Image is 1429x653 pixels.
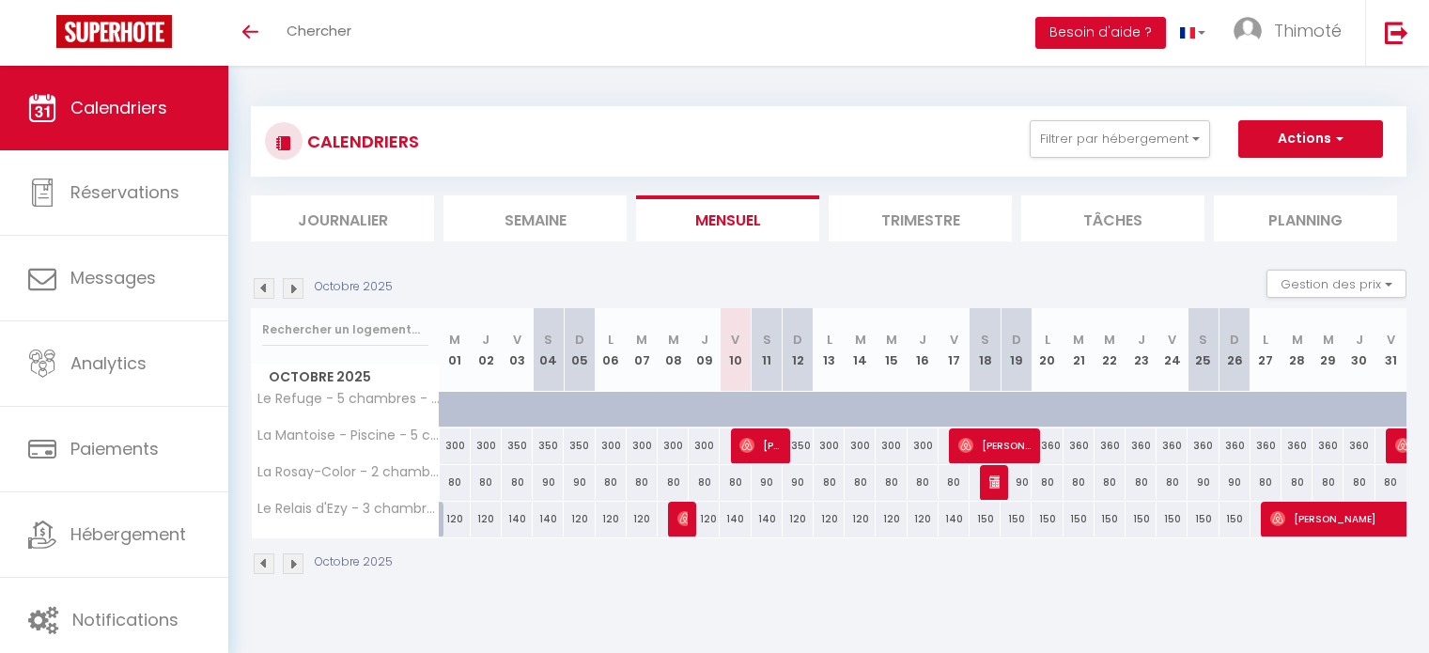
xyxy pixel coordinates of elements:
th: 08 [658,308,689,392]
div: 80 [440,465,471,500]
th: 07 [627,308,658,392]
abbr: M [668,331,679,349]
div: 80 [1344,465,1375,500]
div: 350 [564,428,595,463]
div: 90 [1219,465,1250,500]
th: 24 [1157,308,1188,392]
li: Planning [1214,195,1397,241]
abbr: L [1263,331,1268,349]
div: 300 [908,428,939,463]
abbr: S [763,331,771,349]
div: 80 [627,465,658,500]
abbr: J [1356,331,1363,349]
li: Trimestre [829,195,1012,241]
div: 140 [502,502,533,536]
div: 80 [1095,465,1126,500]
div: 80 [814,465,845,500]
img: Super Booking [56,15,172,48]
div: 90 [564,465,595,500]
button: Besoin d'aide ? [1035,17,1166,49]
span: Chercher [287,21,351,40]
span: Thimoté [1274,19,1342,42]
abbr: M [886,331,897,349]
abbr: V [731,331,739,349]
abbr: V [1387,331,1395,349]
div: 80 [1064,465,1095,500]
div: 120 [627,502,658,536]
th: 02 [471,308,502,392]
div: 360 [1095,428,1126,463]
div: 120 [876,502,907,536]
li: Journalier [251,195,434,241]
span: Paiements [70,437,159,460]
abbr: M [855,331,866,349]
div: 300 [876,428,907,463]
div: 90 [783,465,814,500]
th: 28 [1281,308,1313,392]
div: 150 [1032,502,1063,536]
div: 360 [1032,428,1063,463]
th: 22 [1095,308,1126,392]
span: La Mantoise - Piscine - 5 chambres - 9 lits [255,428,443,443]
div: 90 [752,465,783,500]
th: 12 [783,308,814,392]
button: Filtrer par hébergement [1030,120,1210,158]
abbr: M [449,331,460,349]
th: 13 [814,308,845,392]
li: Tâches [1021,195,1204,241]
th: 29 [1313,308,1344,392]
div: 90 [533,465,564,500]
div: 300 [845,428,876,463]
span: [PERSON_NAME] [958,428,1033,463]
div: 120 [845,502,876,536]
abbr: S [544,331,552,349]
img: ... [1234,17,1262,45]
div: 300 [471,428,502,463]
div: 150 [1064,502,1095,536]
abbr: J [482,331,489,349]
div: 140 [533,502,564,536]
th: 10 [720,308,751,392]
span: [PERSON_NAME] [739,428,782,463]
div: 350 [783,428,814,463]
div: 360 [1188,428,1219,463]
div: 80 [658,465,689,500]
th: 20 [1032,308,1063,392]
div: 80 [596,465,627,500]
th: 14 [845,308,876,392]
abbr: D [575,331,584,349]
div: 140 [939,502,970,536]
div: 350 [533,428,564,463]
abbr: M [636,331,647,349]
span: Notifications [72,608,179,631]
div: 360 [1281,428,1313,463]
th: 04 [533,308,564,392]
th: 27 [1250,308,1281,392]
div: 80 [471,465,502,500]
th: 23 [1126,308,1157,392]
abbr: S [1199,331,1207,349]
abbr: D [793,331,802,349]
th: 18 [970,308,1001,392]
abbr: M [1323,331,1334,349]
th: 26 [1219,308,1250,392]
div: 360 [1344,428,1375,463]
div: 150 [1001,502,1032,536]
div: 360 [1250,428,1281,463]
span: La Rosay-Color - 2 chambres - Piano - Bureau [255,465,443,479]
th: 01 [440,308,471,392]
p: Octobre 2025 [315,553,393,571]
div: 80 [845,465,876,500]
div: 80 [1313,465,1344,500]
div: 360 [1126,428,1157,463]
div: 120 [783,502,814,536]
div: 80 [1126,465,1157,500]
div: 360 [1064,428,1095,463]
th: 31 [1375,308,1406,392]
span: Octobre 2025 [252,364,439,391]
th: 30 [1344,308,1375,392]
abbr: J [919,331,926,349]
abbr: V [513,331,521,349]
div: 80 [1375,465,1406,500]
th: 06 [596,308,627,392]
